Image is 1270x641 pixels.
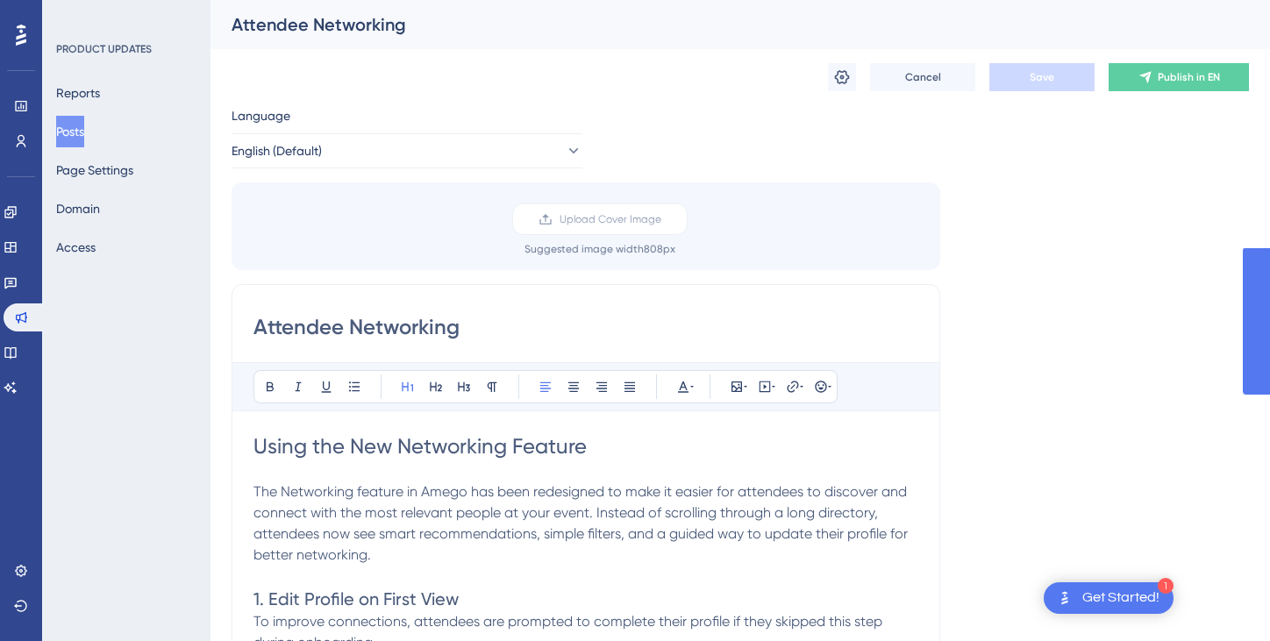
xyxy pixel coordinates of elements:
[560,212,661,226] span: Upload Cover Image
[1054,588,1075,609] img: launcher-image-alternative-text
[253,483,911,563] span: The Networking feature in Amego has been redesigned to make it easier for attendees to discover a...
[56,154,133,186] button: Page Settings
[56,42,152,56] div: PRODUCT UPDATES
[1044,582,1174,614] div: Open Get Started! checklist, remaining modules: 1
[253,434,587,459] span: Using the New Networking Feature
[232,140,322,161] span: English (Default)
[989,63,1095,91] button: Save
[524,242,675,256] div: Suggested image width 808 px
[1158,578,1174,594] div: 1
[870,63,975,91] button: Cancel
[56,231,96,263] button: Access
[1030,70,1054,84] span: Save
[56,77,100,109] button: Reports
[232,133,582,168] button: English (Default)
[1196,572,1249,624] iframe: UserGuiding AI Assistant Launcher
[1109,63,1249,91] button: Publish in EN
[905,70,941,84] span: Cancel
[253,313,918,341] input: Post Title
[232,12,1205,37] div: Attendee Networking
[253,588,459,609] span: 1. Edit Profile on First View
[232,105,290,126] span: Language
[1082,588,1159,608] div: Get Started!
[1158,70,1220,84] span: Publish in EN
[56,193,100,224] button: Domain
[56,116,84,147] button: Posts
